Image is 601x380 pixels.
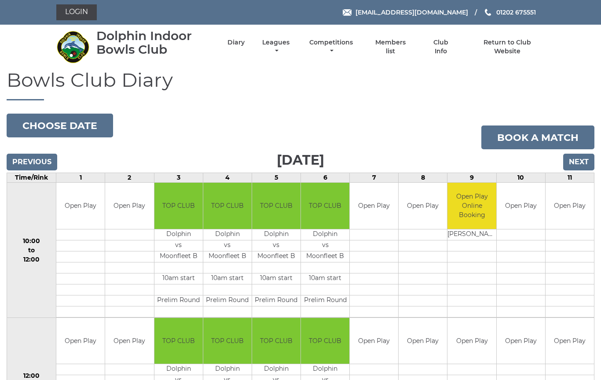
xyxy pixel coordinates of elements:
td: TOP CLUB [301,183,349,229]
td: TOP CLUB [203,183,252,229]
input: Next [563,154,594,170]
td: 7 [350,173,399,183]
div: Dolphin Indoor Bowls Club [96,29,212,56]
td: 8 [399,173,447,183]
td: TOP CLUB [252,318,300,364]
td: Dolphin [252,229,300,240]
td: Prelim Round [252,295,300,306]
td: Prelim Round [154,295,203,306]
a: Email [EMAIL_ADDRESS][DOMAIN_NAME] [343,7,468,17]
td: Open Play [56,183,105,229]
td: Open Play [546,318,594,364]
td: Open Play [497,318,545,364]
td: vs [203,240,252,251]
td: 4 [203,173,252,183]
a: Login [56,4,97,20]
a: Book a match [481,125,594,149]
td: Open Play Online Booking [447,183,496,229]
img: Dolphin Indoor Bowls Club [56,30,89,63]
td: 3 [154,173,203,183]
td: Open Play [546,183,594,229]
td: 10am start [203,273,252,284]
td: vs [301,240,349,251]
td: Open Play [497,183,545,229]
td: 9 [447,173,496,183]
a: Competitions [307,38,355,55]
td: Dolphin [301,229,349,240]
td: 10 [496,173,545,183]
img: Email [343,9,352,16]
td: Moonfleet B [301,251,349,262]
td: Prelim Round [203,295,252,306]
h1: Bowls Club Diary [7,69,594,100]
td: [PERSON_NAME] [447,229,496,240]
td: Moonfleet B [154,251,203,262]
td: Dolphin [203,364,252,375]
td: Open Play [447,318,496,364]
td: Open Play [105,183,154,229]
td: 1 [56,173,105,183]
td: vs [154,240,203,251]
a: Members list [370,38,411,55]
td: Moonfleet B [203,251,252,262]
a: Diary [227,38,245,47]
td: 11 [545,173,594,183]
td: 10am start [252,273,300,284]
span: 01202 675551 [496,8,536,16]
td: TOP CLUB [154,183,203,229]
td: Time/Rink [7,173,56,183]
td: Dolphin [154,364,203,375]
a: Leagues [260,38,292,55]
a: Club Info [426,38,455,55]
td: TOP CLUB [301,318,349,364]
td: 2 [105,173,154,183]
td: 10:00 to 12:00 [7,183,56,318]
td: TOP CLUB [203,318,252,364]
td: 10am start [301,273,349,284]
td: Prelim Round [301,295,349,306]
td: TOP CLUB [154,318,203,364]
img: Phone us [485,9,491,16]
button: Choose date [7,114,113,137]
td: TOP CLUB [252,183,300,229]
td: Dolphin [203,229,252,240]
td: Open Play [350,183,398,229]
td: vs [252,240,300,251]
a: Return to Club Website [470,38,545,55]
td: Open Play [399,183,447,229]
td: Moonfleet B [252,251,300,262]
td: Open Play [105,318,154,364]
a: Phone us 01202 675551 [484,7,536,17]
td: 6 [301,173,350,183]
input: Previous [7,154,57,170]
td: Dolphin [154,229,203,240]
td: Dolphin [301,364,349,375]
td: Open Play [56,318,105,364]
td: 5 [252,173,300,183]
td: Dolphin [252,364,300,375]
td: Open Play [399,318,447,364]
td: 10am start [154,273,203,284]
span: [EMAIL_ADDRESS][DOMAIN_NAME] [355,8,468,16]
td: Open Play [350,318,398,364]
